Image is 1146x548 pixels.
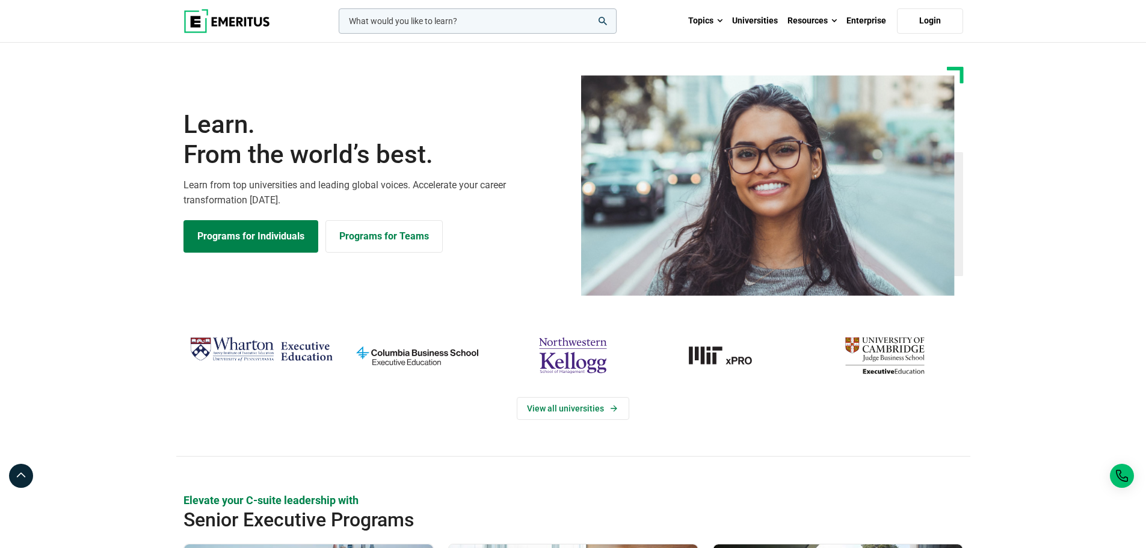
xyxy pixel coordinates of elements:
[581,75,955,296] img: Learn from the world's best
[183,177,566,208] p: Learn from top universities and leading global voices. Accelerate your career transformation [DATE].
[339,8,617,34] input: woocommerce-product-search-field-0
[189,332,333,368] img: Wharton Executive Education
[813,332,957,379] img: cambridge-judge-business-school
[183,220,318,253] a: Explore Programs
[657,332,801,379] a: MIT-xPRO
[517,397,629,420] a: View Universities
[345,332,489,379] img: columbia-business-school
[183,109,566,170] h1: Learn.
[183,508,885,532] h2: Senior Executive Programs
[325,220,443,253] a: Explore for Business
[501,332,645,379] img: northwestern-kellogg
[183,493,963,508] p: Elevate your C-suite leadership with
[897,8,963,34] a: Login
[657,332,801,379] img: MIT xPRO
[183,140,566,170] span: From the world’s best.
